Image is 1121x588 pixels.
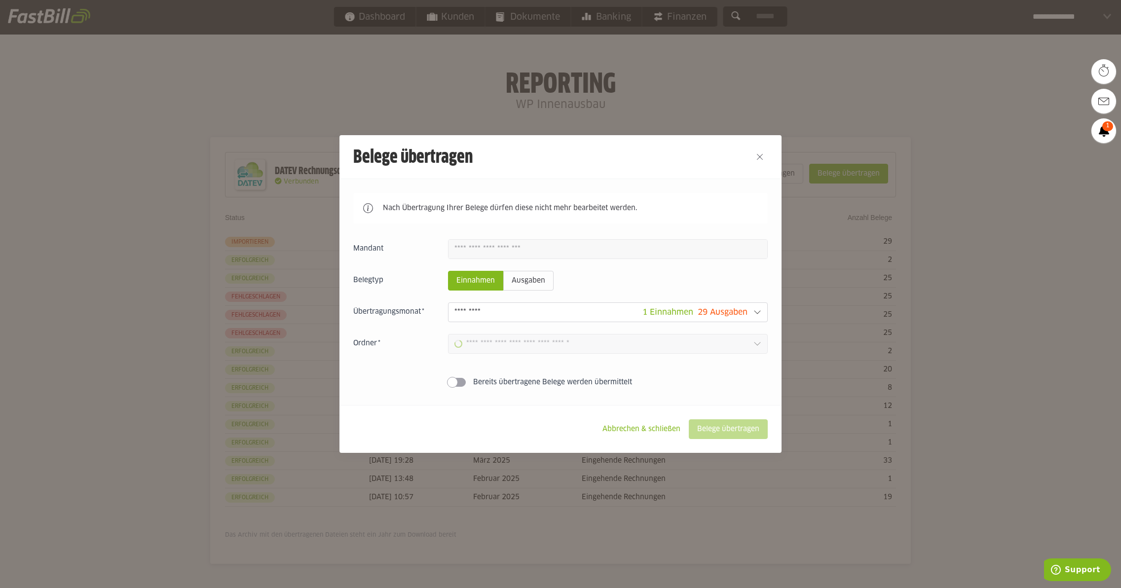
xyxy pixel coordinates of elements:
sl-radio-button: Ausgaben [503,271,554,291]
sl-button: Abbrechen & schließen [594,419,689,439]
sl-radio-button: Einnahmen [448,271,503,291]
span: 1 Einnahmen [642,308,693,316]
span: 29 Ausgaben [698,308,747,316]
sl-button: Belege übertragen [689,419,768,439]
a: 1 [1091,118,1116,143]
span: 1 [1102,121,1113,131]
iframe: Öffnet ein Widget, in dem Sie weitere Informationen finden [1044,558,1111,583]
sl-switch: Bereits übertragene Belege werden übermittelt [353,377,768,387]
